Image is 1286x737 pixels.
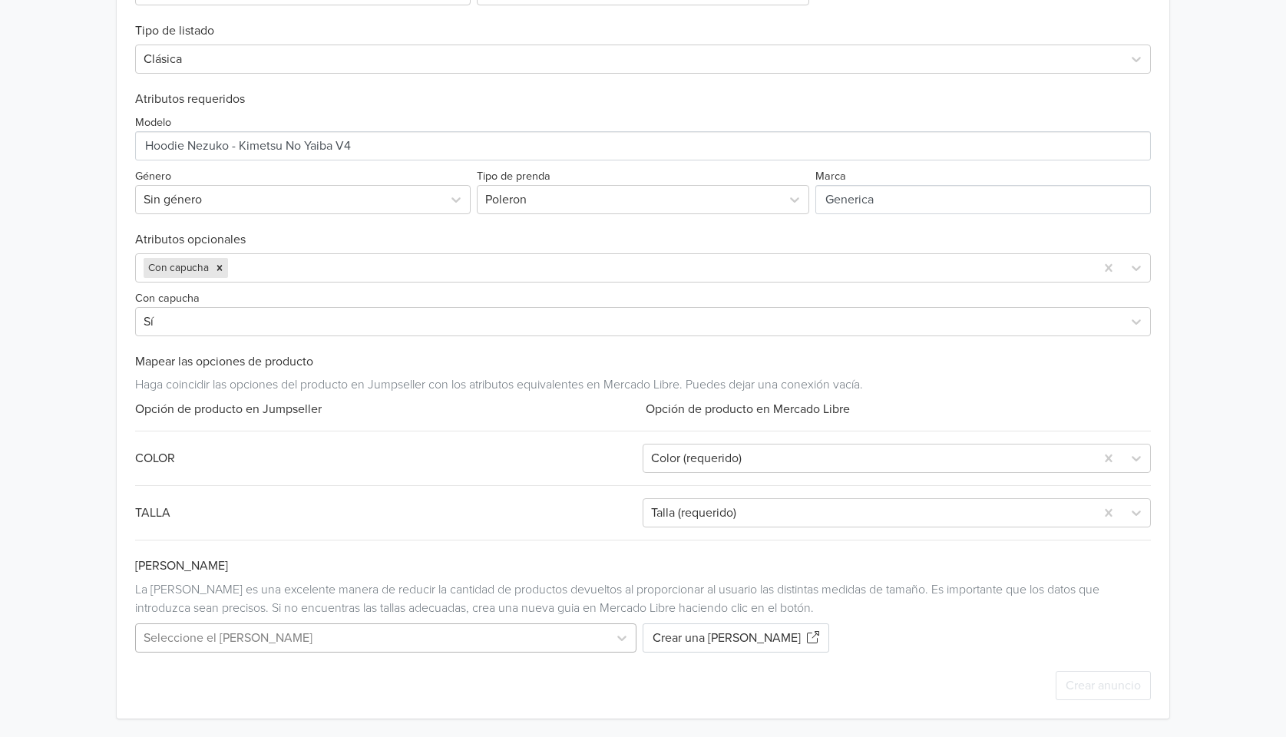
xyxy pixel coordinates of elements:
div: Opción de producto en Mercado Libre [643,400,1150,418]
h6: [PERSON_NAME] [135,559,1151,573]
label: Género [135,168,171,185]
button: Crear anuncio [1056,671,1151,700]
a: Crear una [PERSON_NAME] [643,629,829,644]
label: Marca [815,168,846,185]
div: TALLA [135,504,643,522]
h6: Atributos opcionales [135,233,1151,247]
div: Haga coincidir las opciones del producto en Jumpseller con los atributos equivalentes en Mercado ... [135,369,1151,394]
div: Con capucha [144,258,211,278]
div: Remove Con capucha [211,258,228,278]
label: Modelo [135,114,171,131]
div: COLOR [135,449,643,468]
label: Tipo de prenda [477,168,550,185]
h6: Atributos requeridos [135,92,1151,107]
h6: Mapear las opciones de producto [135,355,1151,369]
div: Opción de producto en Jumpseller [135,400,643,418]
label: Con capucha [135,290,200,307]
h6: Tipo de listado [135,5,1151,38]
div: La [PERSON_NAME] es una excelente manera de reducir la cantidad de productos devueltos al proporc... [135,580,1151,617]
button: Crear una [PERSON_NAME] [643,623,829,653]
